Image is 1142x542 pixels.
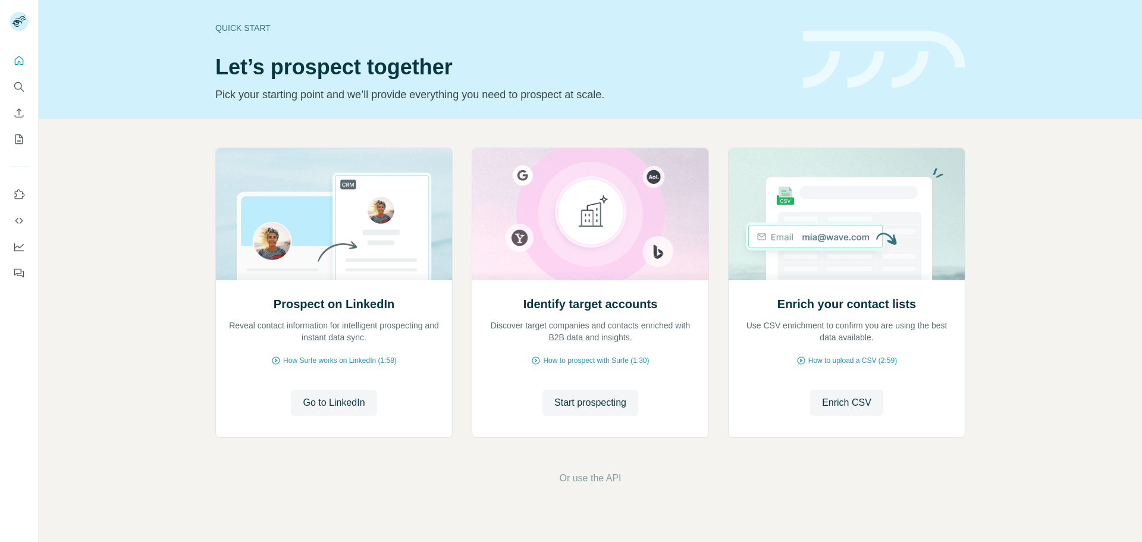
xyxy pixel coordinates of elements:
button: Go to LinkedIn [291,390,377,416]
button: Search [10,76,29,98]
button: Enrich CSV [10,102,29,124]
p: Reveal contact information for intelligent prospecting and instant data sync. [228,319,440,343]
span: Start prospecting [554,396,626,410]
button: Or use the API [559,471,621,485]
img: Prospect on LinkedIn [215,148,453,280]
button: Use Surfe on LinkedIn [10,184,29,205]
h1: Let’s prospect together [215,55,789,79]
span: Enrich CSV [822,396,871,410]
h2: Enrich your contact lists [777,296,916,312]
span: How Surfe works on LinkedIn (1:58) [283,355,397,366]
div: Quick start [215,22,789,34]
button: My lists [10,129,29,150]
button: Enrich CSV [810,390,883,416]
img: Enrich your contact lists [728,148,965,280]
img: Identify target accounts [472,148,709,280]
p: Use CSV enrichment to confirm you are using the best data available. [741,319,953,343]
button: Start prospecting [542,390,638,416]
span: How to prospect with Surfe (1:30) [543,355,649,366]
span: How to upload a CSV (2:59) [808,355,897,366]
button: Use Surfe API [10,210,29,231]
button: Feedback [10,262,29,284]
button: Dashboard [10,236,29,258]
p: Pick your starting point and we’ll provide everything you need to prospect at scale. [215,86,789,103]
span: Go to LinkedIn [303,396,365,410]
p: Discover target companies and contacts enriched with B2B data and insights. [484,319,697,343]
h2: Prospect on LinkedIn [274,296,394,312]
h2: Identify target accounts [523,296,658,312]
img: banner [803,31,965,89]
button: Quick start [10,50,29,71]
